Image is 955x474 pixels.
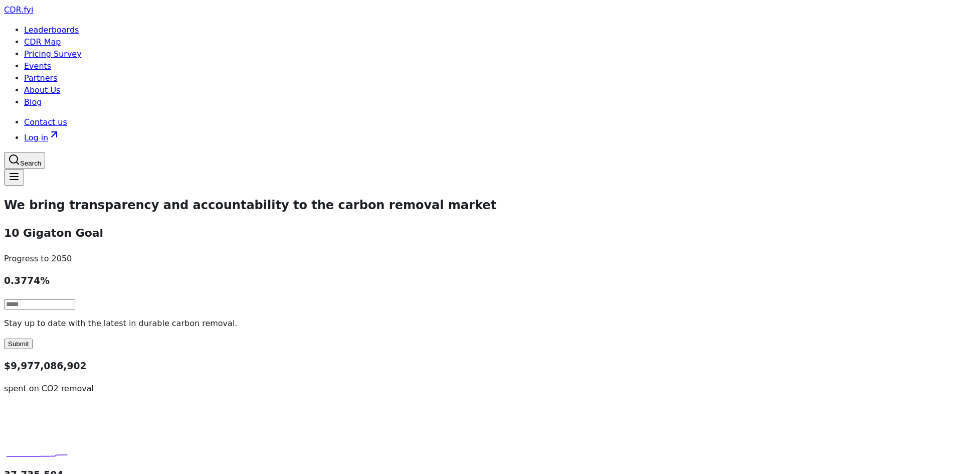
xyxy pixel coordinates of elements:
nav: Main [4,24,951,108]
a: CDR Map [24,37,61,47]
span: . [21,5,24,15]
h3: 0.3774% [4,274,951,288]
button: Submit [4,339,33,349]
h2: We bring to the carbon removal market [4,196,951,214]
a: Events [24,61,51,71]
nav: Main [4,116,951,144]
a: Partners [24,73,57,83]
h3: $9,977,086,902 [4,359,951,373]
a: Blog [24,97,42,107]
p: spent on CO2 removal [4,383,951,395]
p: Progress to 2050 [4,253,951,265]
button: Search [4,152,45,169]
a: Pricing Survey [24,49,82,59]
a: Contact us [24,117,67,127]
h3: 10 Gigaton Goal [4,225,951,242]
span: Search [20,160,41,167]
a: Log in [24,133,60,142]
a: CDR.fyi [4,5,33,15]
span: CDR fyi [4,5,33,15]
p: Stay up to date with the latest in durable carbon removal. [4,318,951,330]
a: About Us [24,85,60,95]
span: transparency and accountability [69,198,289,212]
a: Leaderboards [24,25,79,35]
